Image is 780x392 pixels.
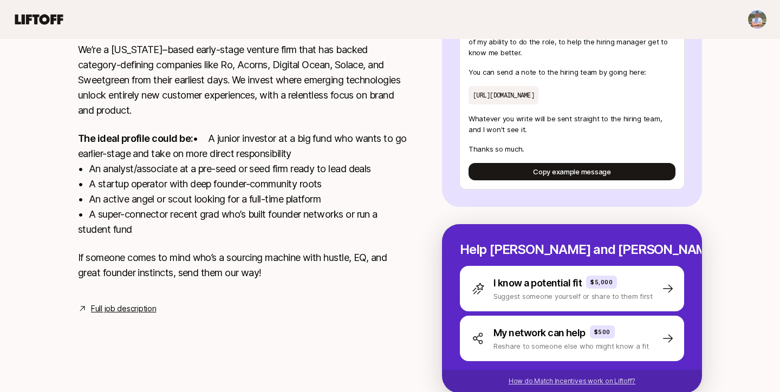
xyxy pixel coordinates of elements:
[493,276,582,291] p: I know a potential fit
[78,250,407,280] p: If someone comes to mind who’s a sourcing machine with hustle, EQ, and great founder instincts, s...
[78,131,407,237] p: • A junior investor at a big fund who wants to go earlier-stage and take on more direct responsib...
[590,278,613,286] p: $5,000
[91,302,156,315] a: Full job description
[78,133,193,144] strong: The ideal profile could be:
[78,42,407,118] p: We’re a [US_STATE]–based early-stage venture firm that has backed category-defining companies lik...
[594,328,610,336] p: $500
[469,67,675,77] p: You can send a note to the hiring team by going here:
[493,291,653,302] p: Suggest someone yourself or share to them first
[493,325,586,341] p: My network can help
[469,86,538,104] p: [URL][DOMAIN_NAME]
[509,376,635,386] p: How do Match Incentives work on Liftoff?
[469,113,675,135] p: Whatever you write will be sent straight to the hiring team, and I won't see it.
[460,242,684,257] p: Help [PERSON_NAME] and [PERSON_NAME] hire
[493,341,649,351] p: Reshare to someone else who might know a fit
[748,10,766,29] img: Luis Cusihuallpa Solorzano
[469,163,675,180] button: Copy example message
[469,143,675,154] p: Thanks so much.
